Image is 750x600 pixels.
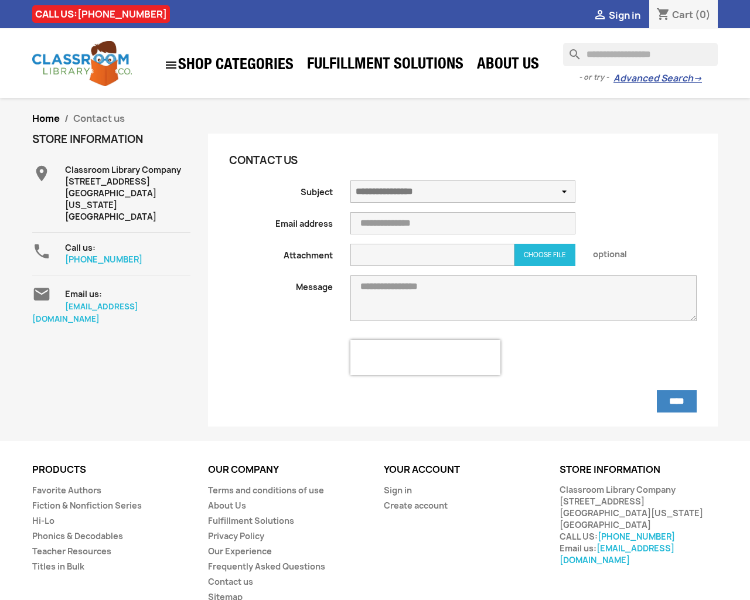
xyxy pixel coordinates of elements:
[208,561,325,572] a: Frequently Asked Questions
[32,465,190,475] p: Products
[32,485,101,496] a: Favorite Authors
[593,9,607,23] i: 
[579,71,613,83] span: - or try -
[208,465,366,475] p: Our company
[208,546,272,557] a: Our Experience
[158,52,299,78] a: SHOP CATEGORIES
[65,242,190,265] div: Call us:
[32,164,51,183] i: 
[560,484,718,566] div: Classroom Library Company [STREET_ADDRESS] [GEOGRAPHIC_DATA][US_STATE] [GEOGRAPHIC_DATA] CALL US:...
[32,41,132,86] img: Classroom Library Company
[208,530,264,541] a: Privacy Policy
[350,340,500,375] iframe: reCAPTCHA
[613,73,702,84] a: Advanced Search→
[609,9,640,22] span: Sign in
[656,8,670,22] i: shopping_cart
[32,5,170,23] div: CALL US:
[32,515,54,526] a: Hi-Lo
[65,164,190,223] div: Classroom Library Company [STREET_ADDRESS] [GEOGRAPHIC_DATA][US_STATE] [GEOGRAPHIC_DATA]
[65,254,142,265] a: [PHONE_NUMBER]
[77,8,167,21] a: [PHONE_NUMBER]
[598,531,675,542] a: [PHONE_NUMBER]
[32,134,190,145] h4: Store information
[208,500,246,511] a: About Us
[208,576,253,587] a: Contact us
[384,463,460,476] a: Your account
[32,301,138,324] a: [EMAIL_ADDRESS][DOMAIN_NAME]
[593,9,640,22] a:  Sign in
[32,112,60,125] a: Home
[560,543,674,565] a: [EMAIL_ADDRESS][DOMAIN_NAME]
[693,73,702,84] span: →
[208,515,294,526] a: Fulfillment Solutions
[73,112,125,125] span: Contact us
[471,54,545,77] a: About Us
[32,500,142,511] a: Fiction & Nonfiction Series
[384,485,412,496] a: Sign in
[220,244,342,261] label: Attachment
[584,244,705,260] span: optional
[695,8,711,21] span: (0)
[229,155,575,166] h3: Contact us
[208,485,324,496] a: Terms and conditions of use
[32,242,51,261] i: 
[220,180,342,198] label: Subject
[524,251,566,259] span: Choose file
[563,43,718,66] input: Search
[672,8,693,21] span: Cart
[560,465,718,475] p: Store information
[65,285,190,300] div: Email us:
[32,530,123,541] a: Phonics & Decodables
[32,285,51,304] i: 
[301,54,469,77] a: Fulfillment Solutions
[220,212,342,230] label: Email address
[220,275,342,293] label: Message
[384,500,448,511] a: Create account
[32,546,111,557] a: Teacher Resources
[563,43,577,57] i: search
[32,561,84,572] a: Titles in Bulk
[164,58,178,72] i: 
